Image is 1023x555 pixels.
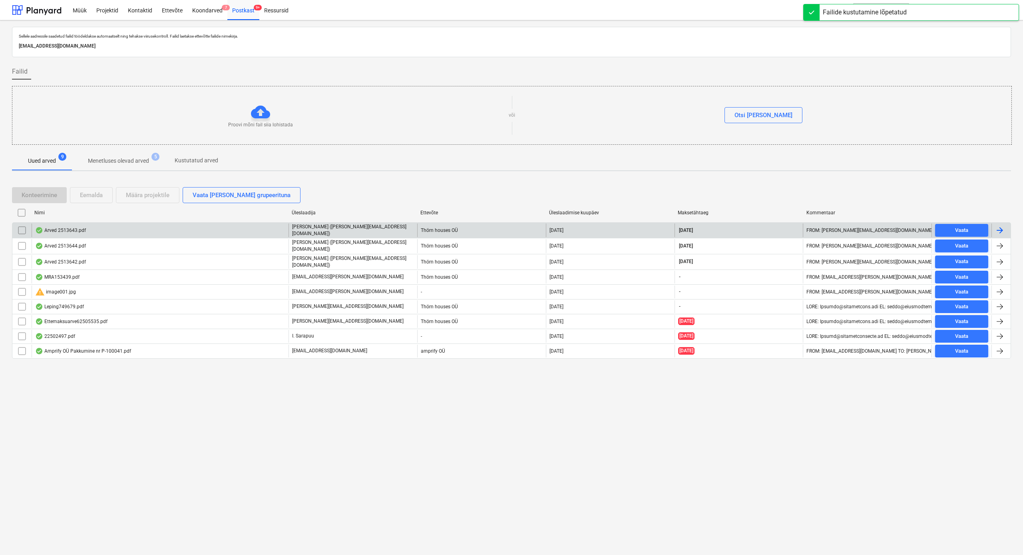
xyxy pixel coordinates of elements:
button: Vaata [935,315,988,328]
div: Thörn houses OÜ [417,255,546,269]
button: Vaata [935,285,988,298]
span: [DATE] [678,347,695,355]
button: Vaata [935,256,988,268]
div: Üleslaadimise kuupäev [549,210,671,216]
span: [DATE] [678,258,694,265]
p: [PERSON_NAME] ([PERSON_NAME][EMAIL_ADDRESS][DOMAIN_NAME]) [292,239,414,253]
div: Vaata [955,257,968,266]
p: Sellele aadressile saadetud failid töödeldakse automaatselt ning tehakse viirusekontroll. Failid ... [19,34,1004,39]
div: [DATE] [549,319,563,324]
div: Thörn houses OÜ [417,271,546,283]
div: Leping749679.pdf [35,303,84,310]
div: - [417,330,546,343]
div: [DATE] [549,304,563,309]
p: [EMAIL_ADDRESS][DOMAIN_NAME] [19,42,1004,50]
span: [DATE] [678,317,695,325]
div: [DATE] [549,333,563,339]
div: Ettevõte [420,210,543,216]
p: Menetluses olevad arved [88,157,149,165]
p: [PERSON_NAME][EMAIL_ADDRESS][DOMAIN_NAME] [292,318,404,325]
div: Ettemaksuarve62505535.pdf [35,318,107,325]
div: amprify OÜ [417,345,546,357]
p: [EMAIL_ADDRESS][PERSON_NAME][DOMAIN_NAME] [292,274,404,280]
div: Andmed failist loetud [35,303,43,310]
div: Amprify OÜ Pakkumine nr P-100041.pdf [35,348,131,354]
div: Nimi [34,210,285,216]
div: Otsi [PERSON_NAME] [734,110,792,120]
div: Arved 2513643.pdf [35,227,86,234]
div: - [417,285,546,298]
div: Arved 2513644.pdf [35,243,86,249]
div: Kommentaar [806,210,929,216]
div: Andmed failist loetud [35,274,43,280]
div: [DATE] [549,243,563,249]
span: 5 [151,153,159,161]
div: [DATE] [549,348,563,354]
span: warning [35,287,45,297]
div: 22502497.pdf [35,333,75,339]
div: Üleslaadija [292,210,414,216]
div: MRA153439.pdf [35,274,80,280]
p: [PERSON_NAME][EMAIL_ADDRESS][DOMAIN_NAME] [292,303,404,310]
div: Vaata [PERSON_NAME] grupeerituna [193,190,291,200]
p: või [509,112,515,119]
div: Andmed failist loetud [35,318,43,325]
div: Andmed failist loetud [35,333,43,339]
button: Vaata [935,224,988,237]
span: [DATE] [678,227,694,234]
div: Andmed failist loetud [35,259,43,265]
button: Vaata [935,345,988,357]
div: Andmed failist loetud [35,243,43,249]
p: Kustutatud arved [175,156,218,165]
button: Vaata [935,330,988,343]
span: - [678,303,681,310]
div: Vaata [955,273,968,282]
div: Arved 2513642.pdf [35,259,86,265]
span: [DATE] [678,332,695,340]
div: Thörn houses OÜ [417,300,546,313]
div: Vaata [955,317,968,326]
div: Thörn houses OÜ [417,315,546,328]
div: Failide kustutamine lõpetatud [823,8,907,17]
span: - [678,274,681,280]
div: Vaata [955,302,968,311]
button: Vaata [935,300,988,313]
div: Thörn houses OÜ [417,224,546,237]
div: [DATE] [549,274,563,280]
span: 7 [222,5,230,10]
span: 9 [58,153,66,161]
span: Failid [12,67,28,76]
button: Vaata [PERSON_NAME] grupeerituna [183,187,301,203]
span: 9+ [254,5,262,10]
div: Andmed failist loetud [35,227,43,234]
p: [EMAIL_ADDRESS][PERSON_NAME][DOMAIN_NAME] [292,288,404,295]
div: [DATE] [549,228,563,233]
button: Vaata [935,271,988,283]
p: [PERSON_NAME] ([PERSON_NAME][EMAIL_ADDRESS][DOMAIN_NAME]) [292,224,414,237]
span: - [678,288,681,295]
div: Vaata [955,347,968,356]
button: Vaata [935,240,988,252]
p: [EMAIL_ADDRESS][DOMAIN_NAME] [292,347,367,354]
div: Vaata [955,332,968,341]
div: Vaata [955,226,968,235]
div: [DATE] [549,289,563,295]
p: I. Sarapuu [292,333,314,339]
p: Proovi mõni fail siia lohistada [228,122,293,128]
button: Otsi [PERSON_NAME] [724,107,802,123]
span: [DATE] [678,243,694,250]
div: Vaata [955,242,968,251]
div: Vaata [955,287,968,297]
div: Proovi mõni fail siia lohistadavõiOtsi [PERSON_NAME] [12,86,1012,145]
div: Thörn houses OÜ [417,239,546,253]
div: [DATE] [549,259,563,265]
p: [PERSON_NAME] ([PERSON_NAME][EMAIL_ADDRESS][DOMAIN_NAME]) [292,255,414,269]
p: Uued arved [28,157,56,165]
div: image001.jpg [35,287,76,297]
div: Maksetähtaeg [678,210,800,216]
div: Andmed failist loetud [35,348,43,354]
